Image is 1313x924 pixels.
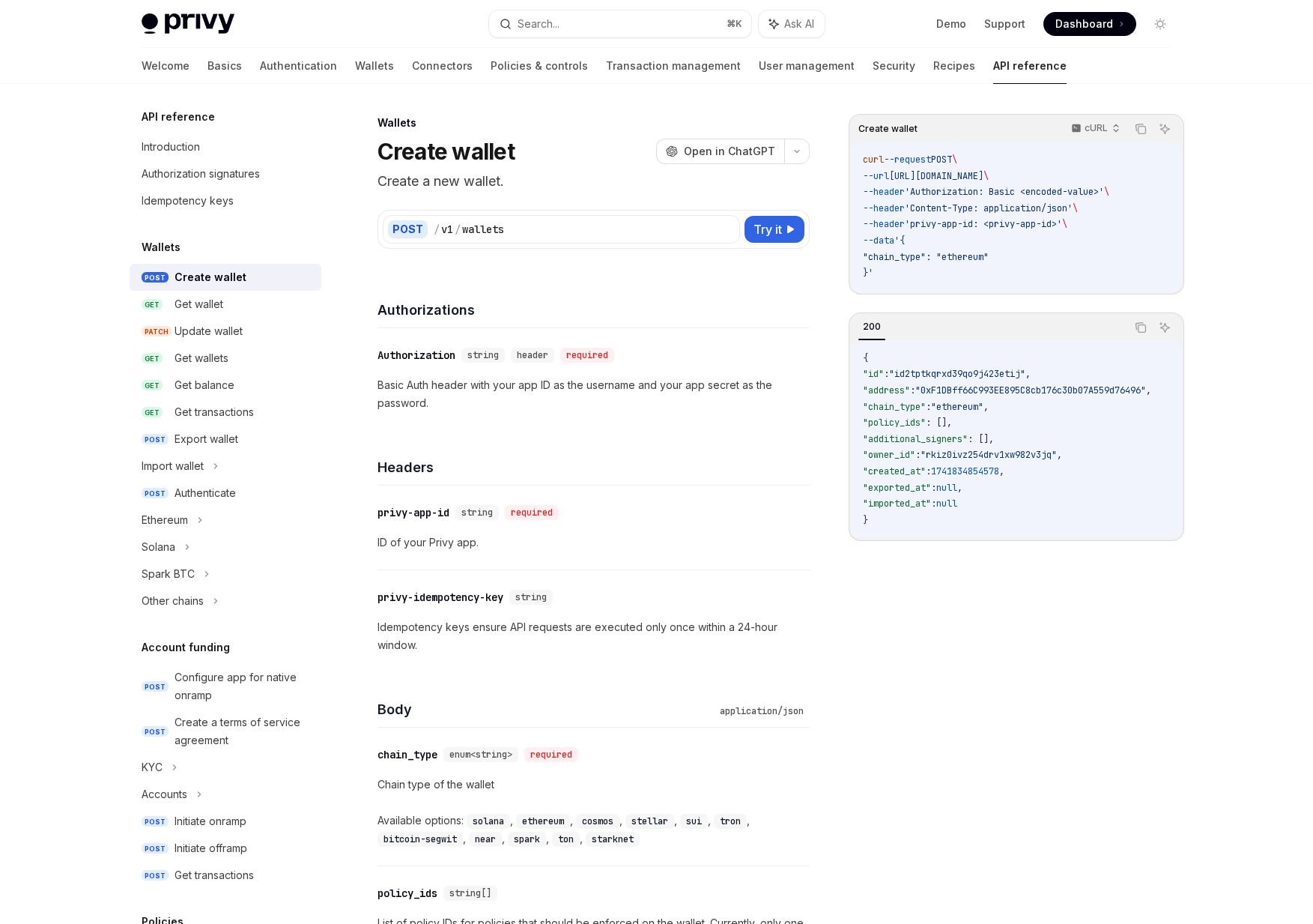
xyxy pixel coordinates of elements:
[377,699,714,719] h4: Body
[377,590,503,605] div: privy-idempotency-key
[142,272,169,283] span: POST
[983,170,989,182] span: \
[863,218,905,230] span: --header
[858,123,918,135] span: Create wallet
[983,401,989,413] span: ,
[714,704,810,719] div: application/json
[377,348,455,363] div: Authorization
[469,832,502,847] code: near
[586,832,640,847] code: starknet
[130,264,321,291] a: POSTCreate wallet
[142,192,234,210] div: Idempotency keys
[130,709,321,754] a: POSTCreate a terms of service agreement
[175,430,238,448] div: Export wallet
[508,830,552,848] div: ,
[175,866,254,884] div: Get transactions
[863,352,868,364] span: {
[462,222,504,237] div: wallets
[1148,12,1172,36] button: Toggle dark mode
[142,681,169,692] span: POST
[142,592,204,610] div: Other chains
[915,449,921,461] span: :
[863,170,889,182] span: --url
[516,814,570,829] code: ethereum
[753,220,782,238] span: Try it
[377,376,810,412] p: Basic Auth header with your app ID as the username and your app secret as the password.
[714,812,753,830] div: ,
[931,154,952,166] span: POST
[1073,202,1078,214] span: \
[175,376,234,394] div: Get balance
[921,449,1057,461] span: "rkiz0ivz254drv1xw982v3jq"
[999,465,1004,477] span: ,
[377,618,810,654] p: Idempotency keys ensure API requests are executed only once within a 24-hour window.
[130,133,321,160] a: Introduction
[1062,218,1067,230] span: \
[863,154,884,166] span: curl
[993,48,1067,84] a: API reference
[933,48,975,84] a: Recipes
[142,138,200,156] div: Introduction
[142,565,195,583] div: Spark BTC
[260,48,337,84] a: Authentication
[377,830,469,848] div: ,
[936,482,957,494] span: null
[863,514,868,526] span: }
[130,664,321,709] a: POSTConfigure app for native onramp
[130,808,321,835] a: POSTInitiate onramp
[142,511,188,529] div: Ethereum
[175,349,228,367] div: Get wallets
[142,238,181,256] h5: Wallets
[884,154,931,166] span: --request
[1155,318,1174,337] button: Ask AI
[863,465,926,477] span: "created_at"
[552,832,580,847] code: ton
[130,187,321,214] a: Idempotency keys
[142,380,163,391] span: GET
[863,482,931,494] span: "exported_at"
[377,115,810,130] div: Wallets
[858,318,885,336] div: 200
[142,488,169,499] span: POST
[894,235,905,247] span: '{
[863,498,931,510] span: "imported_at"
[863,449,915,461] span: "owner_id"
[142,434,169,445] span: POST
[175,268,246,286] div: Create wallet
[461,507,493,519] span: string
[377,138,515,165] h1: Create wallet
[130,426,321,453] a: POSTExport wallet
[467,812,516,830] div: ,
[388,220,428,238] div: POST
[1146,384,1151,396] span: ,
[130,372,321,399] a: GETGet balance
[489,10,751,37] button: Search...⌘K
[175,295,223,313] div: Get wallet
[905,218,1062,230] span: 'privy-app-id: <privy-app-id>'
[142,165,260,183] div: Authorization signatures
[1025,368,1031,380] span: ,
[656,139,784,164] button: Open in ChatGPT
[684,144,775,159] span: Open in ChatGPT
[680,814,708,829] code: sui
[377,457,810,477] h4: Headers
[931,482,936,494] span: :
[931,401,983,413] span: "ethereum"
[926,401,931,413] span: :
[377,505,449,520] div: privy-app-id
[625,814,674,829] code: stellar
[1043,12,1136,36] a: Dashboard
[130,160,321,187] a: Authorization signatures
[957,482,962,494] span: ,
[175,713,312,749] div: Create a terms of service agreement
[863,267,873,279] span: }'
[491,48,588,84] a: Policies & controls
[142,108,215,126] h5: API reference
[142,816,169,827] span: POST
[863,186,905,198] span: --header
[516,812,576,830] div: ,
[142,407,163,418] span: GET
[508,832,546,847] code: spark
[469,830,508,848] div: ,
[905,202,1073,214] span: 'Content-Type: application/json'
